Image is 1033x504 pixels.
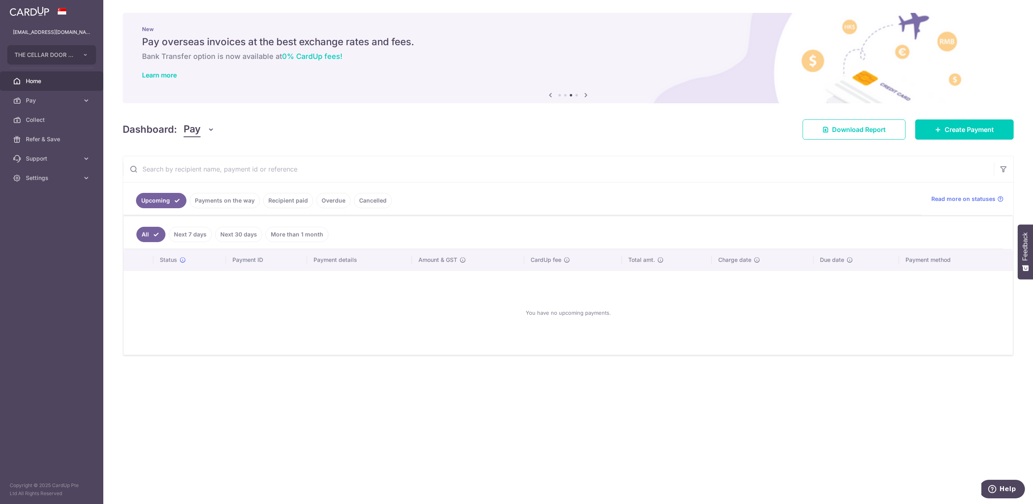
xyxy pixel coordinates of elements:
[282,52,342,61] span: 0% CardUp fees!
[7,45,96,65] button: THE CELLAR DOOR PTE LTD
[820,256,844,264] span: Due date
[26,77,79,85] span: Home
[832,125,886,134] span: Download Report
[263,193,313,208] a: Recipient paid
[899,249,1013,270] th: Payment method
[354,193,392,208] a: Cancelled
[136,227,165,242] a: All
[266,227,328,242] a: More than 1 month
[123,156,994,182] input: Search by recipient name, payment id or reference
[531,256,561,264] span: CardUp fee
[26,96,79,105] span: Pay
[142,71,177,79] a: Learn more
[226,249,307,270] th: Payment ID
[981,480,1025,500] iframe: Opens a widget where you can find more information
[418,256,457,264] span: Amount & GST
[190,193,260,208] a: Payments on the way
[142,52,994,61] h6: Bank Transfer option is now available at
[931,195,995,203] span: Read more on statuses
[215,227,262,242] a: Next 30 days
[307,249,412,270] th: Payment details
[123,13,1014,103] img: International Invoice Banner
[628,256,655,264] span: Total amt.
[945,125,994,134] span: Create Payment
[316,193,351,208] a: Overdue
[26,116,79,124] span: Collect
[803,119,905,140] a: Download Report
[123,122,177,137] h4: Dashboard:
[13,28,90,36] p: [EMAIL_ADDRESS][DOMAIN_NAME]
[931,195,1004,203] a: Read more on statuses
[160,256,177,264] span: Status
[142,36,994,48] h5: Pay overseas invoices at the best exchange rates and fees.
[26,135,79,143] span: Refer & Save
[718,256,751,264] span: Charge date
[915,119,1014,140] a: Create Payment
[136,193,186,208] a: Upcoming
[10,6,49,16] img: CardUp
[133,277,1003,348] div: You have no upcoming payments.
[15,51,74,59] span: THE CELLAR DOOR PTE LTD
[26,155,79,163] span: Support
[184,122,201,137] span: Pay
[184,122,215,137] button: Pay
[142,26,994,32] p: New
[1022,232,1029,261] span: Feedback
[169,227,212,242] a: Next 7 days
[26,174,79,182] span: Settings
[1018,224,1033,279] button: Feedback - Show survey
